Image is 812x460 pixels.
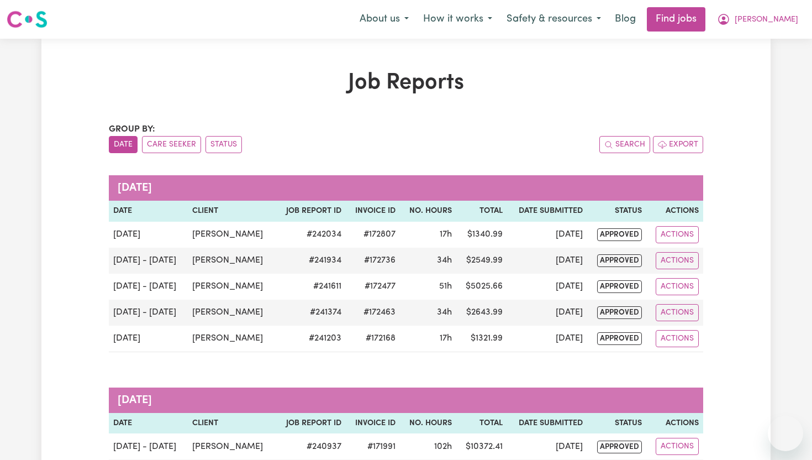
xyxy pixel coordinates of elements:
td: [DATE] [507,274,587,300]
span: approved [597,306,642,319]
th: Total [456,201,507,222]
td: [PERSON_NAME] [188,300,275,326]
button: Actions [656,226,699,243]
span: 34 hours [437,308,452,317]
button: Actions [656,304,699,321]
td: [DATE] - [DATE] [109,433,188,459]
a: Blog [608,7,642,32]
span: 34 hours [437,256,452,265]
td: # 241203 [275,326,346,352]
a: Careseekers logo [7,7,48,32]
span: approved [597,441,642,453]
td: #172477 [346,274,400,300]
td: [PERSON_NAME] [188,274,275,300]
td: $ 1321.99 [456,326,507,352]
span: 102 hours [434,442,452,451]
caption: [DATE] [109,175,703,201]
span: approved [597,254,642,267]
td: [DATE] - [DATE] [109,248,188,274]
span: 51 hours [439,282,452,291]
th: Client [188,413,275,434]
th: Actions [646,201,703,222]
span: 17 hours [440,334,452,343]
td: [DATE] [507,326,587,352]
td: [DATE] [109,222,188,248]
th: Date [109,413,188,434]
td: [PERSON_NAME] [188,433,275,459]
button: Actions [656,278,699,295]
a: Find jobs [647,7,705,32]
td: $ 5025.66 [456,274,507,300]
button: My Account [710,8,805,31]
td: $ 2549.99 [456,248,507,274]
td: # 241934 [275,248,346,274]
td: [DATE] - [DATE] [109,274,188,300]
span: Group by: [109,125,155,134]
button: sort invoices by care seeker [142,136,201,153]
button: Search [599,136,650,153]
td: #172463 [346,300,400,326]
button: About us [352,8,416,31]
button: sort invoices by paid status [205,136,242,153]
button: Actions [656,252,699,269]
td: [DATE] [507,222,587,248]
button: How it works [416,8,499,31]
td: [DATE] [507,248,587,274]
th: Job Report ID [275,413,346,434]
td: #171991 [346,433,400,459]
td: [PERSON_NAME] [188,248,275,274]
td: # 241611 [275,274,346,300]
td: $ 2643.99 [456,300,507,326]
td: #172807 [346,222,400,248]
th: Date [109,201,188,222]
th: Total [456,413,507,434]
button: Actions [656,330,699,347]
th: Status [587,201,646,222]
h1: Job Reports [109,70,703,96]
td: # 241374 [275,300,346,326]
th: No. Hours [400,413,456,434]
td: # 242034 [275,222,346,248]
td: [DATE] [507,433,587,459]
span: approved [597,332,642,345]
img: Careseekers logo [7,9,48,29]
button: Actions [656,438,699,455]
td: [PERSON_NAME] [188,326,275,352]
td: [DATE] [507,300,587,326]
th: Invoice ID [346,413,400,434]
th: Actions [646,413,703,434]
th: Invoice ID [346,201,400,222]
span: approved [597,280,642,293]
th: No. Hours [400,201,456,222]
button: sort invoices by date [109,136,138,153]
button: Export [653,136,703,153]
iframe: Button to launch messaging window [768,416,803,451]
td: $ 10372.41 [456,433,507,459]
th: Client [188,201,275,222]
th: Status [587,413,646,434]
th: Date Submitted [507,413,587,434]
td: #172168 [346,326,400,352]
td: #172736 [346,248,400,274]
caption: [DATE] [109,388,703,413]
th: Date Submitted [507,201,587,222]
span: approved [597,228,642,241]
td: [PERSON_NAME] [188,222,275,248]
td: # 240937 [275,433,346,459]
td: [DATE] - [DATE] [109,300,188,326]
td: [DATE] [109,326,188,352]
span: 17 hours [440,230,452,239]
button: Safety & resources [499,8,608,31]
th: Job Report ID [275,201,346,222]
td: $ 1340.99 [456,222,507,248]
span: [PERSON_NAME] [735,14,798,26]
